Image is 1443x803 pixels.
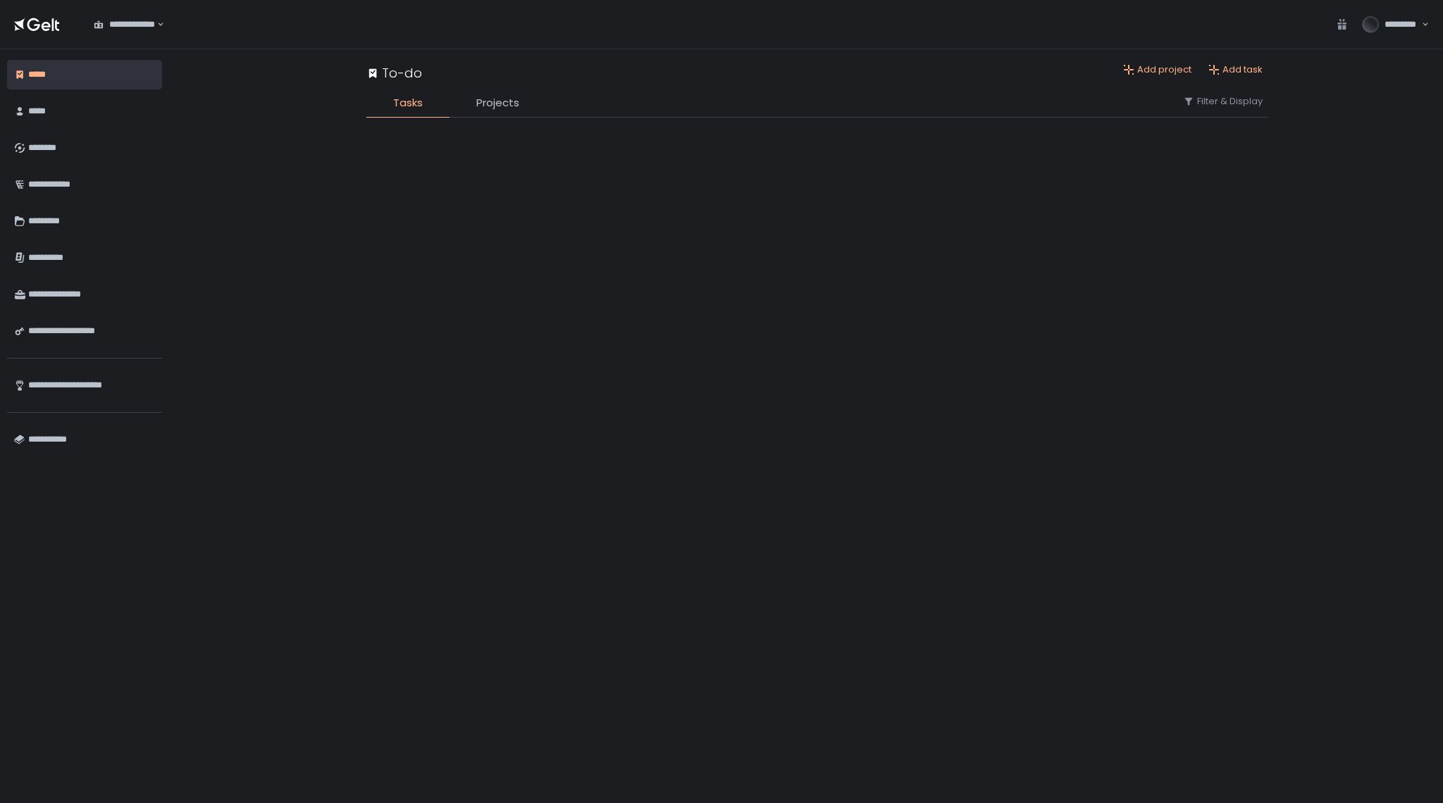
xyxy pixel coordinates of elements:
[1208,63,1263,76] button: Add task
[85,10,164,39] div: Search for option
[366,63,422,82] div: To-do
[393,95,423,111] span: Tasks
[1183,95,1263,108] button: Filter & Display
[155,18,156,32] input: Search for option
[476,95,519,111] span: Projects
[1123,63,1191,76] button: Add project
